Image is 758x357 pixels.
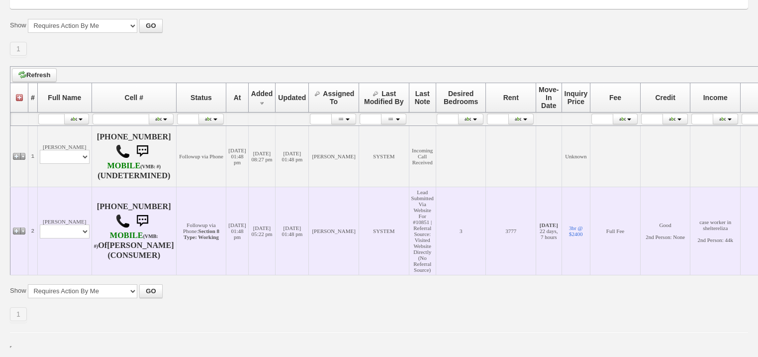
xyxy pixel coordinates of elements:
font: MOBILE [107,161,140,170]
span: Added [251,90,273,98]
span: Last Modified By [364,90,403,106]
img: call.png [115,214,130,229]
td: [DATE] 01:48 pm [276,187,309,275]
td: [PERSON_NAME] [37,187,92,275]
a: 3br @ $2400 [569,225,583,237]
td: Full Fee [590,187,641,275]
td: [DATE] 01:48 pm [226,187,248,275]
img: sms.png [132,211,152,231]
td: Incoming Call Received [409,125,436,187]
span: Move-In Date [539,86,559,110]
b: T-Mobile USA, Inc. [107,161,161,170]
td: [DATE] 01:48 pm [276,125,309,187]
td: [DATE] 05:22 pm [248,187,276,275]
span: Desired Bedrooms [444,90,478,106]
td: SYSTEM [359,125,409,187]
td: SYSTEM [359,187,409,275]
h4: [PHONE_NUMBER] Of (CONSUMER) [94,202,174,260]
td: [PERSON_NAME] [309,187,359,275]
label: Show [10,21,26,30]
span: Last Note [415,90,430,106]
h4: [PHONE_NUMBER] (UNDETERMINED) [94,132,174,180]
span: At [234,94,241,102]
td: [PERSON_NAME] [309,125,359,187]
td: 3 [436,187,486,275]
span: Full Name [48,94,81,102]
span: Status [190,94,212,102]
span: Fee [609,94,621,102]
b: T-Mobile USA, Inc. [94,231,158,250]
td: Unknown [562,125,590,187]
b: Section 8 Type: Working [184,228,219,240]
b: [DATE] [540,222,558,228]
a: Refresh [12,68,57,82]
td: [DATE] 01:48 pm [226,125,248,187]
img: sms.png [132,141,152,161]
td: 1 [28,125,38,187]
font: (VMB: #) [94,234,158,249]
th: # [28,83,38,112]
td: Good 2nd Person: None [640,187,690,275]
button: GO [139,284,162,298]
td: Followup via Phone [176,125,226,187]
img: call.png [115,144,130,159]
td: 3777 [486,187,536,275]
b: [PERSON_NAME] [107,241,174,250]
a: 1 [10,307,27,321]
span: Rent [503,94,519,102]
td: 2 [28,187,38,275]
td: [PERSON_NAME] [37,125,92,187]
td: 22 days, 7 hours [536,187,562,275]
font: MOBILE [110,231,143,240]
span: Credit [655,94,675,102]
a: 1 [10,42,27,56]
td: Lead Submitted Via Website For #10851 | Referral Source: Visited Website Directly (No Referral So... [409,187,436,275]
span: Assigned To [323,90,354,106]
td: Followup via Phone: [176,187,226,275]
td: case worker in sheltereliza 2nd Person: 44k [690,187,741,275]
td: [DATE] 08:27 pm [248,125,276,187]
span: Updated [278,94,306,102]
span: Inquiry Price [565,90,588,106]
label: Show [10,286,26,295]
span: Income [703,94,728,102]
span: Cell # [125,94,143,102]
font: (VMB: #) [140,164,161,169]
button: GO [139,19,162,33]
